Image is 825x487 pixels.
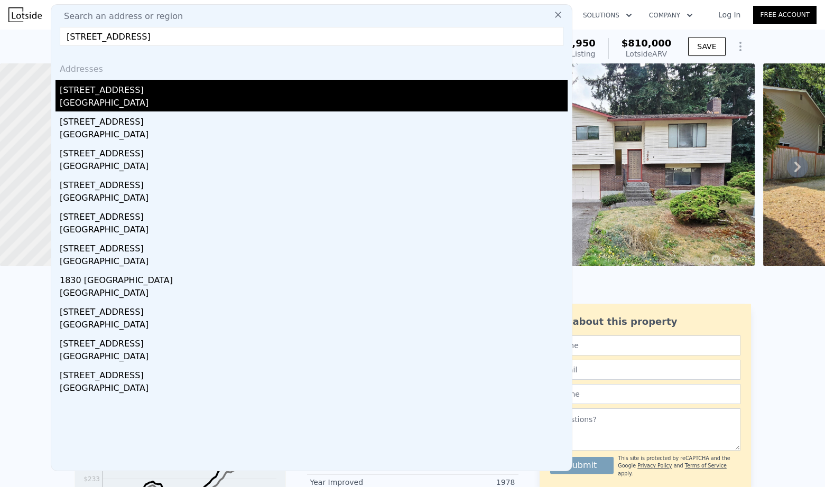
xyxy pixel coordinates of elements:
div: [STREET_ADDRESS] [60,365,568,382]
div: Lotside ARV [622,49,672,59]
div: [GEOGRAPHIC_DATA] [60,97,568,111]
div: 1830 [GEOGRAPHIC_DATA] [60,270,568,287]
div: [STREET_ADDRESS] [60,143,568,160]
div: This site is protected by reCAPTCHA and the Google and apply. [618,455,740,477]
input: Name [550,335,740,355]
img: Sale: 169669672 Parcel: 103610024 [484,63,754,266]
button: Show Options [730,36,751,57]
div: [STREET_ADDRESS] [60,207,568,223]
div: [GEOGRAPHIC_DATA] [60,382,568,397]
a: Free Account [753,6,817,24]
input: Phone [550,384,740,404]
a: Terms of Service [685,463,727,469]
input: Email [550,360,740,380]
button: Company [641,6,701,25]
a: Privacy Policy [637,463,672,469]
a: Log In [706,10,753,20]
button: Submit [550,457,614,474]
div: [GEOGRAPHIC_DATA] [60,192,568,207]
div: Addresses [55,54,568,80]
img: Lotside [8,7,42,22]
div: [GEOGRAPHIC_DATA] [60,128,568,143]
span: Search an address or region [55,10,183,23]
div: Ask about this property [550,314,740,329]
div: [STREET_ADDRESS] [60,80,568,97]
tspan: $233 [84,475,100,483]
div: [STREET_ADDRESS] [60,111,568,128]
span: $810,000 [622,38,672,49]
div: [GEOGRAPHIC_DATA] [60,160,568,175]
button: Solutions [574,6,641,25]
input: Enter an address, city, region, neighborhood or zip code [60,27,563,46]
div: [STREET_ADDRESS] [60,175,568,192]
div: [GEOGRAPHIC_DATA] [60,287,568,302]
div: [GEOGRAPHIC_DATA] [60,255,568,270]
div: [STREET_ADDRESS] [60,302,568,319]
div: [GEOGRAPHIC_DATA] [60,319,568,333]
button: SAVE [688,37,725,56]
div: [STREET_ADDRESS] [60,238,568,255]
div: [GEOGRAPHIC_DATA] [60,350,568,365]
div: [STREET_ADDRESS] [60,333,568,350]
div: [GEOGRAPHIC_DATA] [60,223,568,238]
